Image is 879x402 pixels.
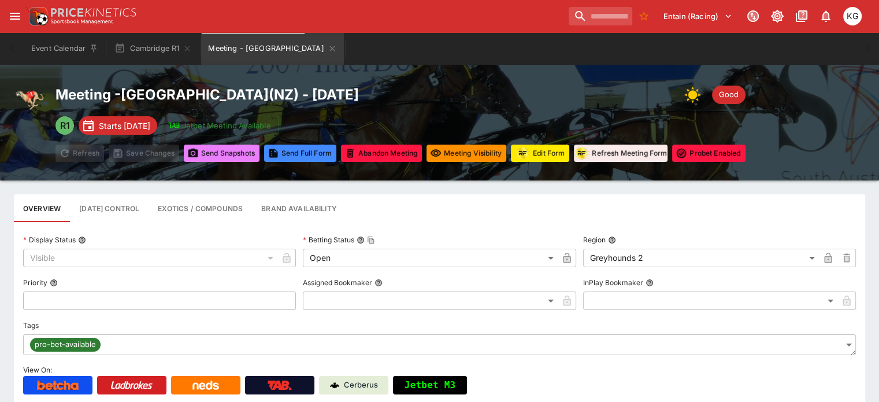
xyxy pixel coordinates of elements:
[319,376,388,394] a: Cerberus
[712,86,746,104] div: Track Condition: Good
[23,320,39,330] p: Tags
[426,145,506,162] button: Set all events in meeting to specified visibility
[374,279,383,287] button: Assigned Bookmaker
[635,7,653,25] button: No Bookmarks
[303,235,354,245] p: Betting Status
[99,120,150,132] p: Starts [DATE]
[303,249,557,267] div: Open
[514,146,531,160] img: racingform.png
[268,381,292,390] img: TabNZ
[341,145,422,162] button: Mark all events in meeting as closed and abandoned.
[5,6,25,27] button: open drawer
[840,3,865,29] button: Kevin Gutschlag
[514,145,531,161] div: racingform
[23,235,76,245] p: Display Status
[367,236,375,244] button: Copy To Clipboard
[51,8,136,17] img: PriceKinetics
[357,236,365,244] button: Betting StatusCopy To Clipboard
[303,278,372,287] p: Assigned Bookmaker
[24,32,105,65] button: Event Calendar
[574,145,667,162] button: Refresh Meeting Form
[743,6,763,27] button: Connected to PK
[201,32,343,65] button: Meeting - Cambridge
[569,7,632,25] input: search
[791,6,812,27] button: Documentation
[815,6,836,27] button: Notifications
[252,194,346,222] button: Configure brand availability for the meeting
[583,278,643,287] p: InPlay Bookmaker
[646,279,654,287] button: InPlay Bookmaker
[672,145,745,162] button: Toggle ProBet for every event in this meeting
[55,86,359,104] h2: Meeting - [GEOGRAPHIC_DATA] ( NZ ) - [DATE]
[608,236,616,244] button: Region
[107,32,199,65] button: Cambridge R1
[14,194,70,222] button: Base meeting details
[162,116,279,135] button: Jetbet Meeting Available
[330,381,339,390] img: Cerberus
[657,7,739,25] button: Select Tenant
[50,279,58,287] button: Priority
[30,339,101,351] span: pro-bet-available
[110,381,153,390] img: Ladbrokes
[149,194,252,222] button: View and edit meeting dividends and compounds.
[14,83,46,116] img: greyhound_racing.png
[767,6,788,27] button: Toggle light/dark mode
[712,89,746,101] span: Good
[573,146,589,160] img: racingform.png
[25,5,49,28] img: PriceKinetics Logo
[37,381,79,390] img: Betcha
[184,145,259,162] button: Send Snapshots
[573,145,589,161] div: racingform
[684,83,707,106] div: Weather: null
[51,19,113,24] img: Sportsbook Management
[78,236,86,244] button: Display Status
[344,379,378,391] p: Cerberus
[684,83,707,106] img: sun.png
[168,120,180,131] img: jetbet-logo.svg
[264,145,336,162] button: Send Full Form
[393,376,467,394] button: Jetbet M3
[70,194,149,222] button: Configure each race specific details at once
[23,278,47,287] p: Priority
[583,249,819,267] div: Greyhounds 2
[192,381,218,390] img: Neds
[23,366,52,374] span: View On:
[23,249,277,267] div: Visible
[511,145,569,162] button: Update RacingForm for all races in this meeting
[843,7,862,25] div: Kevin Gutschlag
[583,235,606,245] p: Region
